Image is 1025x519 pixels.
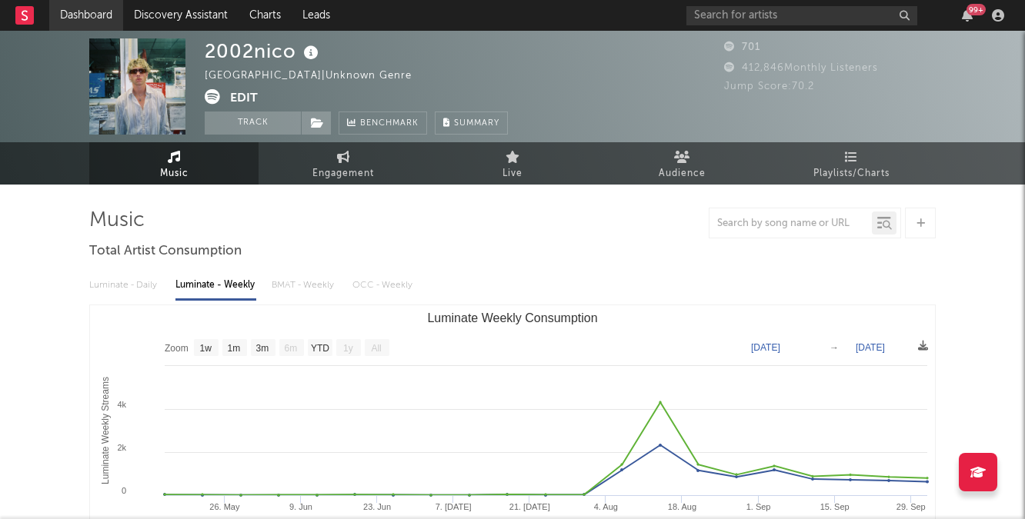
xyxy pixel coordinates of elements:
[259,142,428,185] a: Engagement
[967,4,986,15] div: 99 +
[360,115,419,133] span: Benchmark
[205,111,301,135] button: Track
[228,343,241,354] text: 1m
[896,502,926,511] text: 29. Sep
[117,443,126,452] text: 2k
[659,165,706,183] span: Audience
[117,400,126,409] text: 4k
[454,119,499,128] span: Summary
[502,165,523,183] span: Live
[343,343,353,354] text: 1y
[312,165,374,183] span: Engagement
[724,82,814,91] span: Jump Score: 70.2
[746,502,771,511] text: 1. Sep
[363,502,391,511] text: 23. Jun
[856,342,885,353] text: [DATE]
[709,218,872,230] input: Search by song name or URL
[285,343,298,354] text: 6m
[668,502,696,511] text: 18. Aug
[813,165,890,183] span: Playlists/Charts
[830,342,839,353] text: →
[724,63,878,73] span: 412,846 Monthly Listeners
[160,165,189,183] span: Music
[371,343,381,354] text: All
[175,272,256,298] div: Luminate - Weekly
[89,142,259,185] a: Music
[205,67,429,85] div: [GEOGRAPHIC_DATA] | Unknown Genre
[820,502,850,511] text: 15. Sep
[230,89,258,108] button: Edit
[436,502,472,511] text: 7. [DATE]
[311,343,329,354] text: YTD
[339,111,427,135] a: Benchmark
[597,142,766,185] a: Audience
[686,6,917,25] input: Search for artists
[724,42,760,52] span: 701
[594,502,618,511] text: 4. Aug
[122,486,126,495] text: 0
[509,502,550,511] text: 21. [DATE]
[751,342,780,353] text: [DATE]
[89,242,242,261] span: Total Artist Consumption
[427,311,597,324] text: Luminate Weekly Consumption
[766,142,936,185] a: Playlists/Charts
[435,111,508,135] button: Summary
[205,38,322,64] div: 2002nico
[289,502,312,511] text: 9. Jun
[165,343,189,354] text: Zoom
[200,343,212,354] text: 1w
[256,343,269,354] text: 3m
[962,9,973,22] button: 99+
[209,502,240,511] text: 26. May
[100,377,111,484] text: Luminate Weekly Streams
[428,142,597,185] a: Live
